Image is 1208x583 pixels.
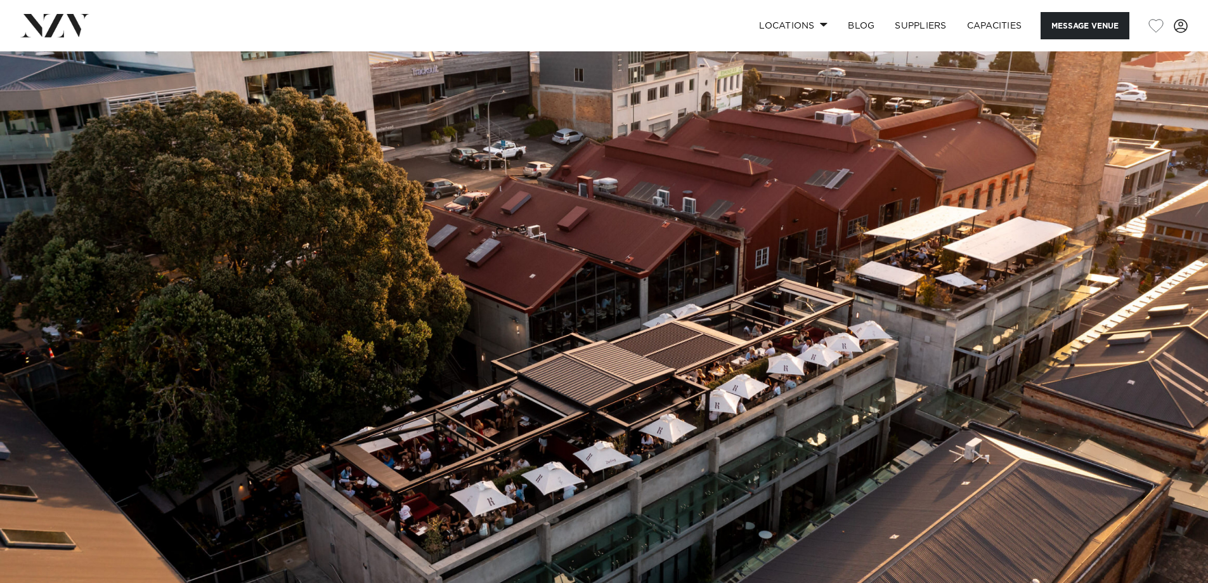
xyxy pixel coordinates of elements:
[957,12,1032,39] a: Capacities
[1041,12,1129,39] button: Message Venue
[20,14,89,37] img: nzv-logo.png
[749,12,838,39] a: Locations
[885,12,956,39] a: SUPPLIERS
[838,12,885,39] a: BLOG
